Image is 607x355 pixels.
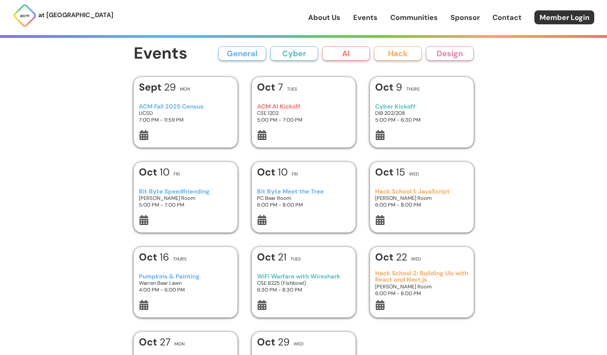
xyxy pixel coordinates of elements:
button: Design [426,46,474,61]
h1: 9 [375,82,402,92]
h3: 6:30 PM - 8:30 PM [257,286,350,293]
h2: Fri [292,172,298,176]
a: Events [353,12,378,23]
h3: WiFi Warfare with Wireshark [257,273,350,280]
h3: DIB 202/208 [375,110,468,116]
h3: Hack School 2: Building UIs with React and Next.js [375,270,468,283]
h3: Bit Byte Meet the Tree [257,188,350,195]
h1: 16 [139,252,169,262]
b: Oct [257,335,278,349]
p: at [GEOGRAPHIC_DATA] [38,10,113,20]
img: ACM Logo [13,4,37,28]
h3: 5:00 PM - 7:00 PM [139,201,232,208]
b: Oct [139,166,160,179]
h2: Mon [180,87,190,91]
h3: 6:00 PM - 8:00 PM [257,201,350,208]
a: Communities [390,12,438,23]
b: Oct [139,250,160,264]
button: Cyber [270,46,318,61]
h1: 15 [375,167,405,177]
h3: [PERSON_NAME] Room [375,283,468,290]
b: Sept [139,81,164,94]
h3: 5:00 PM - 6:30 PM [375,116,468,123]
h3: CSE B225 (Fishbowl) [257,280,350,286]
b: Oct [257,166,278,179]
h2: Thurs [406,87,419,91]
h3: 7:00 PM - 11:59 PM [139,116,232,123]
h3: Warren Bear Lawn [139,280,232,286]
b: Oct [375,166,396,179]
h2: Tues [291,257,301,261]
h1: Events [134,45,188,63]
h1: 27 [139,337,170,347]
h3: UCSD [139,110,232,116]
h2: Thurs [173,257,186,261]
h1: 21 [257,252,287,262]
h3: CSE 1202 [257,110,350,116]
h3: 6:00 PM - 8:00 PM [375,201,468,208]
b: Oct [375,81,396,94]
a: at [GEOGRAPHIC_DATA] [13,4,113,28]
h1: 10 [139,167,170,177]
h3: ACM AI Kickoff [257,103,350,110]
h3: [PERSON_NAME] Room [375,195,468,201]
h1: 29 [139,82,176,92]
h3: Pumpkins & Painting [139,273,232,280]
h3: ACM Fall 2025 Census [139,103,232,110]
h1: 7 [257,82,283,92]
h1: 29 [257,337,290,347]
h2: Fri [174,172,180,176]
h2: Mon [174,342,185,346]
button: General [218,46,266,61]
a: About Us [308,12,340,23]
h3: [PERSON_NAME] Room [139,195,232,201]
h3: PC Bear Room [257,195,350,201]
b: Oct [257,250,278,264]
b: Oct [139,335,160,349]
h3: 4:00 PM - 6:00 PM [139,286,232,293]
h3: Bit Byte Speedfriending [139,188,232,195]
h1: 22 [375,252,407,262]
button: AI [322,46,370,61]
h2: Wed [294,342,304,346]
h2: Tues [287,87,297,91]
b: Oct [375,250,396,264]
button: Hack [374,46,422,61]
h1: 10 [257,167,288,177]
a: Contact [492,12,522,23]
b: Oct [257,81,278,94]
a: Member Login [534,10,594,24]
h2: Wed [409,172,419,176]
a: Sponsor [451,12,480,23]
h3: 5:00 PM - 7:00 PM [257,116,350,123]
h2: Wed [411,257,421,261]
h3: Hack School 1: JavaScript [375,188,468,195]
h3: Cyber Kickoff [375,103,468,110]
h3: 6:00 PM - 8:00 PM [375,290,468,297]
